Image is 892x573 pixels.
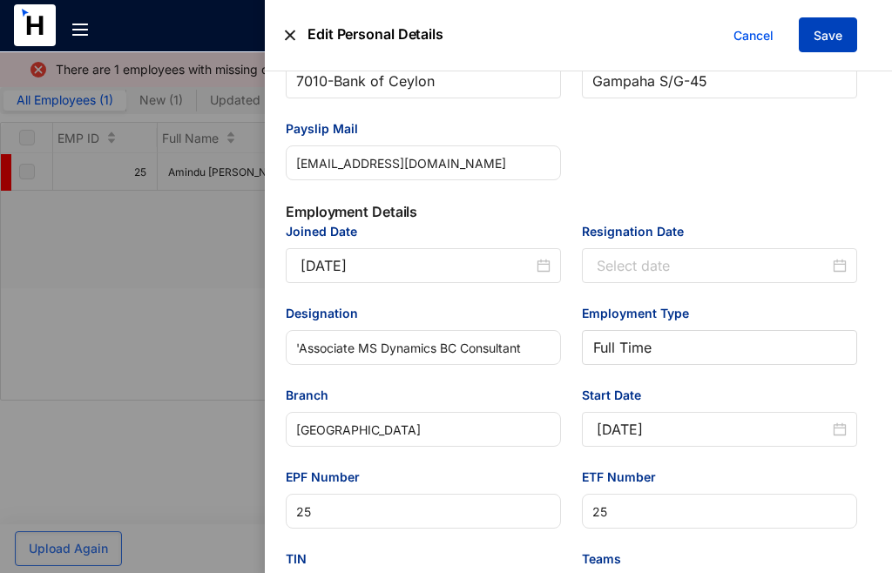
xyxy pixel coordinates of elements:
span: 7010 - Bank of Ceylon [296,64,551,98]
label: ETF Number [582,468,668,487]
label: Resignation Date [582,222,696,241]
p: Employment Details [286,201,857,222]
input: Resignation Date [597,255,829,276]
input: EPF Number [286,494,561,529]
span: Save [814,27,842,44]
input: Designation [286,330,561,365]
label: Employment Type [582,304,701,323]
label: Payslip Mail [286,119,370,138]
p: Edit Personal Details [295,17,443,53]
label: EPF Number [286,468,372,487]
label: Teams [582,549,633,569]
label: Branch [286,386,341,405]
input: ETF Number [582,494,857,529]
label: Start Date [582,386,653,405]
label: Designation [286,304,370,323]
input: Branch [286,412,561,447]
img: alert-close.705d39777261943dbfef1c6d96092794.svg [285,17,295,53]
label: Joined Date [286,222,369,241]
span: Full Time [593,331,846,364]
span: Cancel [733,26,774,45]
button: Save [799,17,857,52]
input: Start Date [597,419,829,440]
span: Gampaha S/G - 45 [592,64,847,98]
input: Joined Date [301,255,533,276]
img: menu-out.303cd30ef9f6dc493f087f509d1c4ae4.svg [72,24,88,36]
label: TIN [286,549,319,569]
input: Payslip Mail [286,145,561,180]
button: Cancel [720,18,787,53]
